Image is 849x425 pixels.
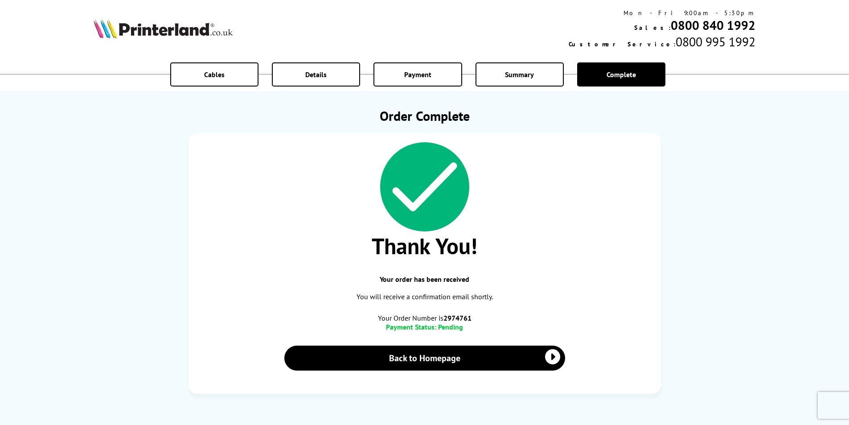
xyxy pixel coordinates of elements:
[607,70,636,79] span: Complete
[197,291,652,303] p: You will receive a confirmation email shortly.
[634,24,671,32] span: Sales:
[197,314,652,322] span: Your Order Number is
[284,346,565,371] a: Back to Homepage
[443,314,472,322] b: 2974761
[386,322,436,331] span: Payment Status:
[505,70,534,79] span: Summary
[438,322,463,331] span: Pending
[305,70,327,79] span: Details
[197,231,652,260] span: Thank You!
[204,70,225,79] span: Cables
[569,40,676,48] span: Customer Service:
[197,275,652,284] span: Your order has been received
[94,19,233,38] img: Printerland Logo
[671,17,755,33] a: 0800 840 1992
[189,107,661,124] h1: Order Complete
[676,33,755,50] span: 0800 995 1992
[404,70,431,79] span: Payment
[569,9,755,17] div: Mon - Fri 9:00am - 5:30pm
